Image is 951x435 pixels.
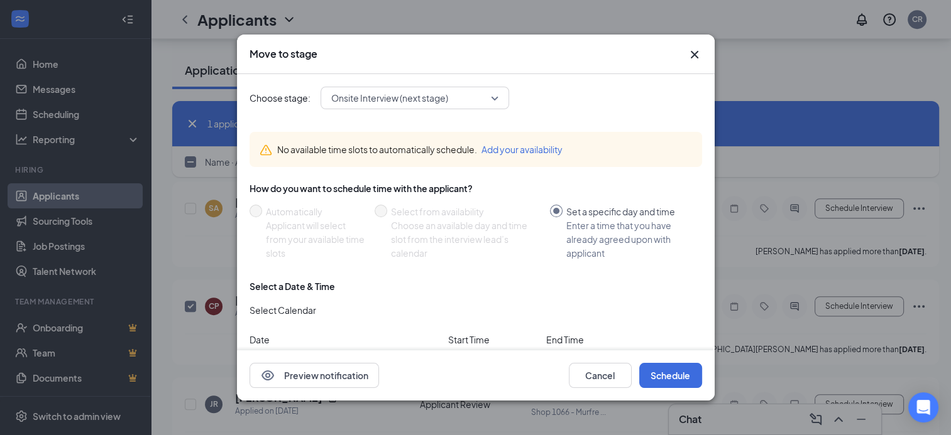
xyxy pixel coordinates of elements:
span: Start Time [448,333,536,346]
div: Set a specific day and time [566,205,692,218]
button: Schedule [639,363,702,388]
div: Select a Date & Time [250,280,335,293]
div: Select from availability [391,205,540,218]
div: Automatically [266,205,365,218]
span: Choose stage: [250,91,311,105]
button: EyePreview notification [250,363,379,388]
svg: Eye [260,368,275,383]
div: No available time slots to automatically schedule. [277,142,692,156]
button: Cancel [569,363,632,388]
div: Applicant will select from your available time slots [266,218,365,260]
h3: Move to stage [250,47,317,61]
span: Select Calendar [250,303,316,317]
div: Open Intercom Messenger [908,392,938,422]
div: How do you want to schedule time with the applicant? [250,182,702,195]
div: Choose an available day and time slot from the interview lead’s calendar [391,218,540,260]
span: End Time [546,333,634,346]
span: Onsite Interview (next stage) [331,89,448,107]
div: Enter a time that you have already agreed upon with applicant [566,218,692,260]
button: Add your availability [481,142,563,156]
svg: Warning [260,144,272,156]
span: Date [250,333,438,346]
button: Close [687,47,702,62]
svg: Cross [687,47,702,62]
